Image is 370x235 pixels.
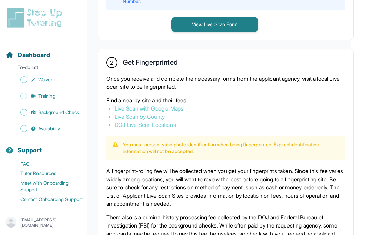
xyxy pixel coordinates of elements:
p: Find a nearby site and their fees: [106,96,345,104]
a: DOJ Live Scan Locations [115,121,176,128]
button: View Live Scan Form [171,17,258,32]
a: Tutor Resources [5,169,87,178]
p: You must present valid photo identification when being fingerprinted. Expired identification info... [123,141,340,155]
span: Training [38,93,56,99]
a: Background Check [5,107,87,117]
a: Live Scan with Google Maps [115,105,183,112]
a: Training [5,91,87,101]
span: 2 [110,58,113,67]
a: View Live Scan Form [171,21,258,28]
a: FAQ [5,159,87,169]
button: Support [3,135,84,158]
a: Contact Onboarding Support [5,195,87,204]
img: logo [5,7,66,29]
button: Dashboard [3,39,84,63]
button: [EMAIL_ADDRESS][DOMAIN_NAME] [5,217,82,229]
span: Support [18,146,42,155]
h2: Get Fingerprinted [123,58,178,69]
a: Availability [5,124,87,133]
span: Waiver [38,76,53,83]
p: A fingerprint-rolling fee will be collected when you get your fingerprints taken. Since this fee ... [106,167,345,208]
a: Dashboard [5,50,50,60]
span: Dashboard [18,50,50,60]
a: Meet with Onboarding Support [5,178,87,195]
a: Live Scan by County [115,113,165,120]
p: Once you receive and complete the necessary forms from the applicant agency, visit a local Live S... [106,74,345,91]
p: To-do list [3,64,84,73]
p: [EMAIL_ADDRESS][DOMAIN_NAME] [20,217,82,228]
span: Background Check [38,109,79,116]
span: Availability [38,125,60,132]
a: Waiver [5,75,87,84]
